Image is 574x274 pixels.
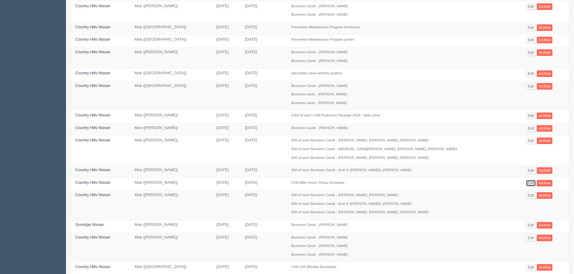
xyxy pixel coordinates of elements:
i: 1000 of each CHN Protection Package 2023 - New, Used [291,113,380,117]
td: [DATE] [212,178,240,190]
a: Archive [537,222,552,229]
i: 500 of each Business Cards - [PERSON_NAME], [PERSON_NAME], [PERSON_NAME] [291,155,429,159]
i: 500 of each Business Cards - [PERSON_NAME], [PERSON_NAME], [PERSON_NAME] [291,210,429,214]
td: Moe ([PERSON_NAME]) [130,136,212,165]
a: Edit [526,167,536,174]
a: Edit [526,37,536,43]
a: Archive [537,3,552,10]
a: Archive [537,192,552,199]
a: Edit [526,125,536,132]
a: Archive [537,235,552,241]
i: December used vehicles posters [291,71,342,75]
a: Archive [537,24,552,31]
td: Moe ([PERSON_NAME]) [130,165,212,178]
a: Edit [526,137,536,144]
a: Country Hills Nissan [75,192,110,197]
a: Country Hills Nissan [75,25,110,29]
td: [DATE] [240,1,287,22]
a: Archive [537,49,552,56]
a: Edit [526,180,536,186]
a: Country Hills Nissan [75,37,110,42]
td: [DATE] [212,220,240,232]
td: [DATE] [240,35,287,48]
i: Preventive Maintenance Program poster [291,37,354,41]
td: [DATE] [240,232,287,262]
a: Archive [537,180,552,186]
a: Archive [537,264,552,271]
td: Moe ([GEOGRAPHIC_DATA]) [130,22,212,35]
a: Edit [526,112,536,119]
a: Edit [526,24,536,31]
td: [DATE] [212,35,240,48]
td: Moe ([PERSON_NAME]) [130,190,212,220]
td: [DATE] [212,123,240,136]
td: [DATE] [240,165,287,178]
td: [DATE] [212,81,240,111]
a: Archive [537,167,552,174]
td: [DATE] [212,47,240,68]
td: Moe ([GEOGRAPHIC_DATA]) [130,69,212,81]
td: Moe ([GEOGRAPHIC_DATA]) [130,81,212,111]
td: [DATE] [240,81,287,111]
i: 500 of each Business Cards - Arsh K ([PERSON_NAME]), [PERSON_NAME] [291,202,412,205]
td: [DATE] [212,232,240,262]
td: [DATE] [240,190,287,220]
td: [DATE] [240,178,287,190]
a: Edit [526,70,536,77]
i: Business Cards - [PERSON_NAME] [291,59,348,63]
a: Country Hills Nissan [75,113,110,117]
a: Country Hills Nissan [75,168,110,172]
td: [DATE] [212,111,240,123]
a: Country Hills Nissan [75,4,110,8]
i: Business Cards - [PERSON_NAME] [291,50,348,54]
a: Country Hills Nissan [75,138,110,142]
i: Business Cards - [PERSON_NAME] [291,12,348,16]
td: [DATE] [212,22,240,35]
i: 500 of each Business Cards - [MEDICAL_DATA][PERSON_NAME], [PERSON_NAME], [PERSON_NAME] [291,147,457,151]
td: Moe ([PERSON_NAME]) [130,111,212,123]
i: Business cards - [PERSON_NAME] [291,92,347,96]
a: Archive [537,70,552,77]
a: Archive [537,112,552,119]
i: Business Cards - [PERSON_NAME] [291,235,348,239]
td: [DATE] [240,22,287,35]
td: [DATE] [240,220,287,232]
i: CHN After Hours Pickup Envelope [291,180,345,184]
i: Business Cards - [PERSON_NAME] [291,223,348,226]
a: Edit [526,3,536,10]
td: [DATE] [212,190,240,220]
td: [DATE] [212,1,240,22]
i: CHN #10 Window Envelopes [291,265,337,269]
i: Business Cards - [PERSON_NAME] [291,126,348,130]
td: [DATE] [212,69,240,81]
a: Country Hills Nissan [75,83,110,88]
a: Archive [537,83,552,90]
a: Edit [526,222,536,229]
i: Business Cards - [PERSON_NAME] [291,244,348,248]
td: [DATE] [212,136,240,165]
a: Country Hills Nissan [75,50,110,54]
td: Moe ([PERSON_NAME]) [130,232,212,262]
a: Edit [526,235,536,241]
a: Country Hills Nissan [75,264,110,269]
td: Moe ([PERSON_NAME]) [130,47,212,68]
i: Preventive Maintenance Program brochures [291,25,360,29]
td: Moe ([PERSON_NAME]) [130,178,212,190]
a: Edit [526,83,536,90]
td: [DATE] [240,47,287,68]
a: Edit [526,264,536,271]
td: Moe ([PERSON_NAME]) [130,123,212,136]
i: 500 of each Business Cards - [PERSON_NAME], [PERSON_NAME], [PERSON_NAME] [291,138,429,142]
a: Archive [537,137,552,144]
i: 500 of each Business Cards - [PERSON_NAME], [PERSON_NAME] [291,193,398,197]
a: Country Hills Nissan [75,235,110,239]
td: Moe ([PERSON_NAME]) [130,1,212,22]
a: Archive [537,125,552,132]
i: 500 of each Business Cards - Arsh K ([PERSON_NAME]), [PERSON_NAME] [291,168,412,172]
i: Business cards - [PERSON_NAME] [291,101,347,105]
a: Country Hills Nissan [75,180,110,185]
a: Edit [526,192,536,199]
a: Edit [526,49,536,56]
td: [DATE] [240,111,287,123]
a: Country Hills Nissan [75,125,110,130]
